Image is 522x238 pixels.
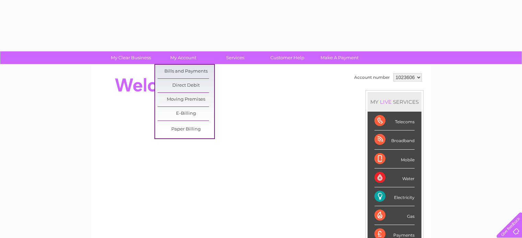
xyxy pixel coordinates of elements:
a: Paper Billing [158,123,214,136]
a: E-Billing [158,107,214,121]
a: Make A Payment [311,51,368,64]
a: My Account [155,51,211,64]
a: Services [207,51,264,64]
div: Gas [374,206,415,225]
div: Mobile [374,150,415,168]
a: Moving Premises [158,93,214,107]
div: MY SERVICES [368,92,421,112]
a: My Clear Business [103,51,159,64]
div: LIVE [379,99,393,105]
a: Direct Debit [158,79,214,92]
td: Account number [352,72,392,83]
div: Telecoms [374,112,415,130]
div: Broadband [374,130,415,149]
a: Bills and Payments [158,65,214,78]
div: Water [374,168,415,187]
div: Electricity [374,187,415,206]
a: Customer Help [259,51,316,64]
